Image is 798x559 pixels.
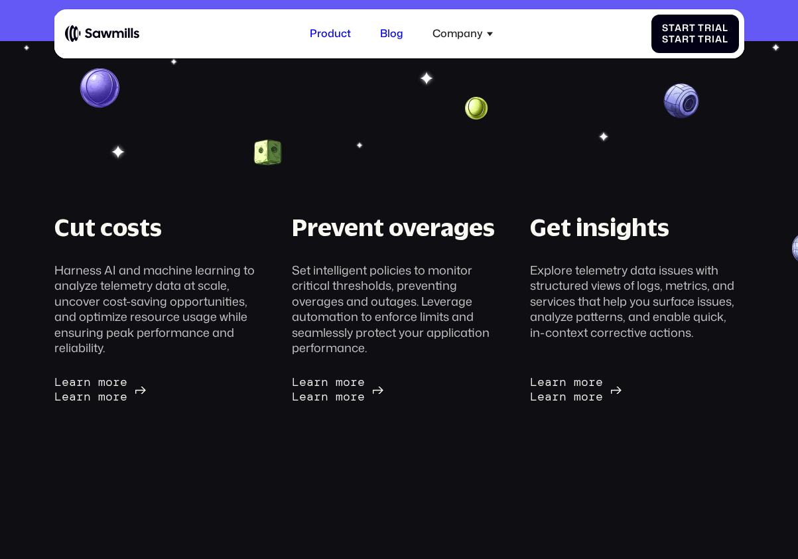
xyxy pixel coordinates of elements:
[683,9,689,21] span: r
[662,21,669,34] span: S
[698,32,704,45] span: T
[698,21,704,34] span: T
[682,21,689,34] span: r
[677,9,683,21] span: a
[671,9,677,21] span: e
[689,21,696,34] span: t
[665,9,671,21] span: L
[675,32,682,45] span: a
[662,32,669,45] span: S
[704,21,712,34] span: r
[669,21,675,34] span: t
[712,9,718,21] span: r
[682,32,689,45] span: r
[669,32,675,45] span: t
[712,21,715,34] span: i
[432,27,483,40] div: Company
[700,9,706,21] span: m
[715,21,722,34] span: a
[722,32,728,45] span: l
[689,9,695,21] span: n
[704,32,712,45] span: r
[715,32,722,45] span: a
[718,9,724,21] span: e
[651,15,738,53] a: StartTrialStartTrial
[706,9,712,21] span: o
[372,19,411,48] a: Blog
[722,21,728,34] span: l
[689,32,696,45] span: t
[675,21,682,34] span: a
[712,32,715,45] span: i
[302,19,359,48] a: Product
[425,19,501,48] div: Company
